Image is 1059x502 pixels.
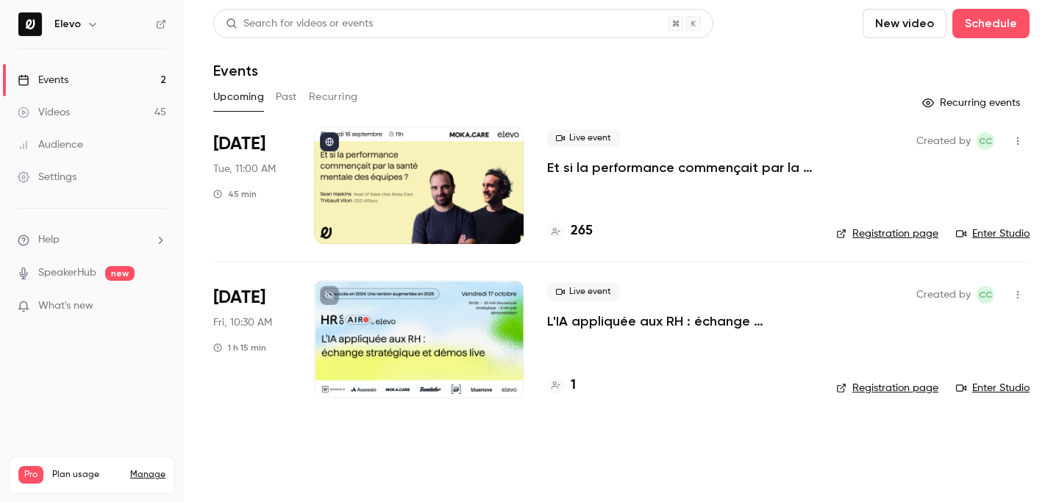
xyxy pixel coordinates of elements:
[977,132,994,150] span: Clara Courtillier
[547,376,576,395] a: 1
[18,170,76,184] div: Settings
[571,376,576,395] h4: 1
[547,221,593,241] a: 265
[547,129,620,147] span: Live event
[18,137,83,152] div: Audience
[916,91,1030,115] button: Recurring events
[105,266,135,281] span: new
[226,16,373,32] div: Search for videos or events
[956,226,1030,241] a: Enter Studio
[213,126,290,244] div: Sep 16 Tue, 11:00 AM (Europe/Paris)
[38,232,60,248] span: Help
[213,280,290,398] div: Oct 17 Fri, 10:30 AM (Europe/Paris)
[836,226,938,241] a: Registration page
[213,315,272,330] span: Fri, 10:30 AM
[952,9,1030,38] button: Schedule
[863,9,946,38] button: New video
[213,286,265,309] span: [DATE]
[916,286,971,304] span: Created by
[18,105,70,120] div: Videos
[149,300,166,313] iframe: Noticeable Trigger
[130,469,165,481] a: Manage
[979,286,992,304] span: CC
[276,85,297,109] button: Past
[18,466,43,484] span: Pro
[547,159,813,176] a: Et si la performance commençait par la santé mentale des équipes ?
[18,12,42,36] img: Elevo
[213,188,257,200] div: 45 min
[547,283,620,301] span: Live event
[52,469,121,481] span: Plan usage
[309,85,358,109] button: Recurring
[213,62,258,79] h1: Events
[979,132,992,150] span: CC
[213,162,276,176] span: Tue, 11:00 AM
[213,85,264,109] button: Upcoming
[54,17,81,32] h6: Elevo
[956,381,1030,395] a: Enter Studio
[18,73,68,87] div: Events
[977,286,994,304] span: Clara Courtillier
[916,132,971,150] span: Created by
[213,132,265,156] span: [DATE]
[213,342,266,354] div: 1 h 15 min
[547,312,813,330] a: L'IA appliquée aux RH : échange stratégique et démos live.
[18,232,166,248] li: help-dropdown-opener
[38,298,93,314] span: What's new
[571,221,593,241] h4: 265
[38,265,96,281] a: SpeakerHub
[836,381,938,395] a: Registration page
